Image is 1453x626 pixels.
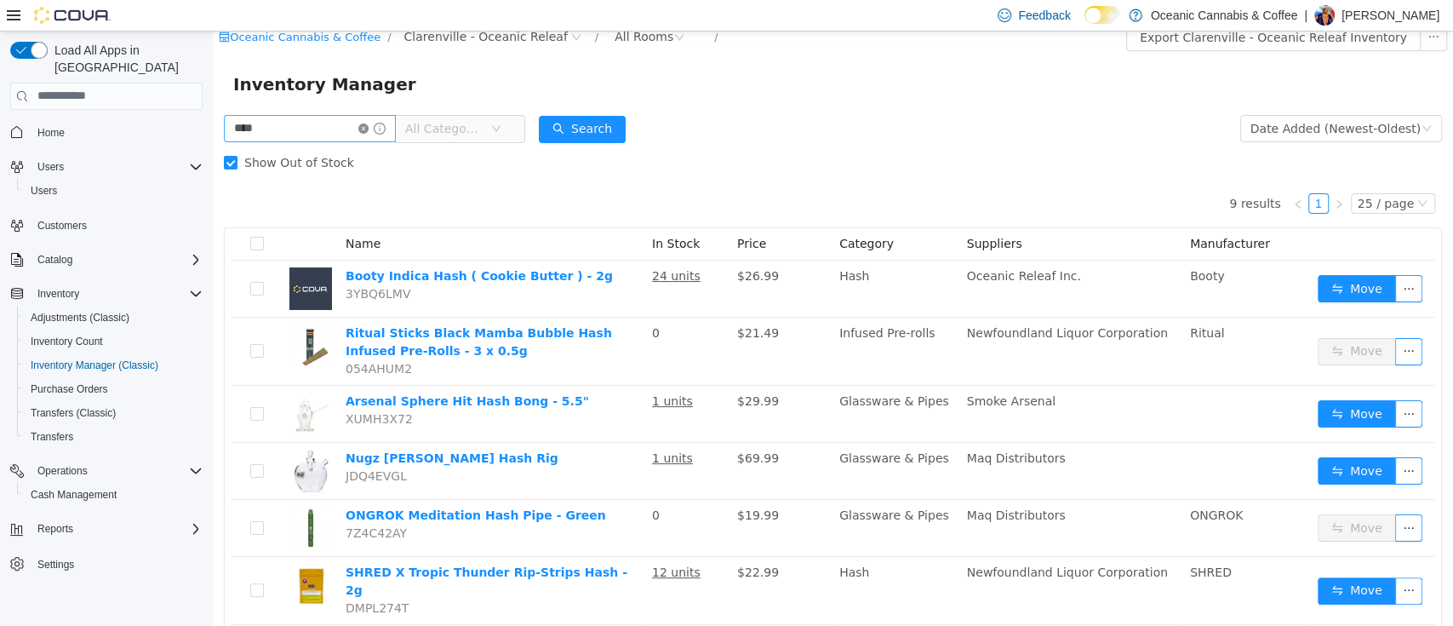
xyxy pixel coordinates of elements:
[439,420,480,434] u: 1 units
[3,213,209,238] button: Customers
[439,363,480,376] u: 1 units
[24,181,64,201] a: Users
[3,155,209,179] button: Users
[31,359,158,372] span: Inventory Manager (Classic)
[977,205,1057,219] span: Manufacturer
[1182,483,1210,510] button: icon: ellipsis
[37,287,79,301] span: Inventory
[31,488,117,502] span: Cash Management
[1105,546,1183,573] button: icon: swapMove
[10,113,203,621] nav: Complex example
[31,382,108,396] span: Purchase Orders
[1084,6,1120,24] input: Dark Mode
[133,534,415,566] a: SHRED X Tropic Thunder Rip-Strips Hash - 2g
[77,236,119,279] img: Booty Indica Hash ( Cookie Butter ) - 2g placeholder
[17,330,209,353] button: Inventory Count
[1341,5,1439,26] p: [PERSON_NAME]
[17,425,209,449] button: Transfers
[31,184,57,198] span: Users
[133,420,346,434] a: Nugz [PERSON_NAME] Hash Rig
[31,553,203,574] span: Settings
[24,307,203,328] span: Adjustments (Classic)
[31,519,203,539] span: Reports
[439,205,487,219] span: In Stock
[524,295,566,308] span: $21.49
[133,438,194,451] span: JDQ4EVGL
[24,485,203,505] span: Cash Management
[1145,163,1201,181] div: 25 / page
[192,89,270,106] span: All Categories
[524,477,566,491] span: $19.99
[37,522,73,536] span: Reports
[17,377,209,401] button: Purchase Orders
[754,420,853,434] span: Maq Distributors
[146,92,156,102] i: icon: close-circle
[1095,162,1116,182] li: 1
[37,253,72,267] span: Catalog
[439,477,447,491] span: 0
[24,427,80,447] a: Transfers
[133,330,199,344] span: 054AHUM2
[37,126,65,140] span: Home
[24,355,203,376] span: Inventory Manager (Classic)
[133,363,376,376] a: Arsenal Sphere Hit Hash Bong - 5.5"
[620,229,747,286] td: Hash
[31,157,203,177] span: Users
[77,475,119,518] img: ONGROK Meditation Hash Pipe - Green hero shot
[31,461,94,481] button: Operations
[3,459,209,483] button: Operations
[31,122,203,143] span: Home
[31,250,203,270] span: Catalog
[1182,546,1210,573] button: icon: ellipsis
[48,42,203,76] span: Load All Apps in [GEOGRAPHIC_DATA]
[31,406,116,420] span: Transfers (Classic)
[1105,307,1183,334] button: icon: swapMove
[977,238,1012,251] span: Booty
[1038,84,1208,110] div: Date Added (Newest-Oldest)
[1105,426,1183,453] button: icon: swapMove
[524,534,566,548] span: $22.99
[133,295,399,326] a: Ritual Sticks Black Mamba Bubble Hash Infused Pre-Rolls - 3 x 0.5g
[1084,24,1085,25] span: Dark Mode
[31,461,203,481] span: Operations
[1182,244,1210,271] button: icon: ellipsis
[77,361,119,404] img: Arsenal Sphere Hit Hash Bong - 5.5" hero shot
[37,558,74,571] span: Settings
[620,411,747,468] td: Glassware & Pipes
[17,353,209,377] button: Inventory Manager (Classic)
[620,468,747,525] td: Glassware & Pipes
[754,534,955,548] span: Newfoundland Liquor Corporation
[754,363,843,376] span: Smoke Arsenal
[754,295,955,308] span: Newfoundland Liquor Corporation
[3,551,209,576] button: Settings
[133,570,196,583] span: DMPL274T
[24,379,203,399] span: Purchase Orders
[1182,369,1210,396] button: icon: ellipsis
[77,418,119,461] img: Nugz Happle Hash Rig hero shot
[524,205,553,219] span: Price
[133,256,197,269] span: 3YBQ6LMV
[161,91,173,103] i: icon: info-circle
[17,483,209,507] button: Cash Management
[37,464,88,478] span: Operations
[31,250,79,270] button: Catalog
[1116,162,1136,182] li: Next Page
[20,39,214,66] span: Inventory Manager
[1105,244,1183,271] button: icon: swapMove
[3,248,209,272] button: Catalog
[439,295,447,308] span: 0
[77,293,119,336] img: Ritual Sticks Black Mamba Bubble Hash Infused Pre-Rolls - 3 x 0.5g hero shot
[1016,162,1067,182] li: 9 results
[1121,168,1131,178] i: icon: right
[31,284,203,304] span: Inventory
[620,525,747,594] td: Hash
[17,401,209,425] button: Transfers (Classic)
[133,205,168,219] span: Name
[977,295,1011,308] span: Ritual
[754,205,809,219] span: Suppliers
[31,311,129,324] span: Adjustments (Classic)
[133,238,400,251] a: Booty Indica Hash ( Cookie Butter ) - 2g
[1080,168,1090,178] i: icon: left
[24,307,136,328] a: Adjustments (Classic)
[977,534,1019,548] span: SHRED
